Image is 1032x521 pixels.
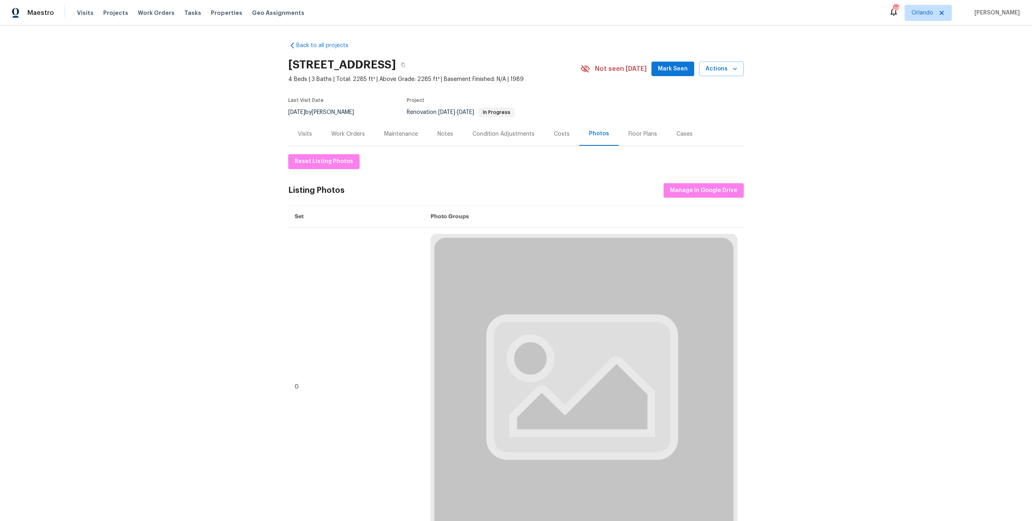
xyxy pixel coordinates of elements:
[971,9,1020,17] span: [PERSON_NAME]
[103,9,128,17] span: Projects
[252,9,304,17] span: Geo Assignments
[438,110,474,115] span: -
[384,130,418,138] div: Maintenance
[298,130,312,138] div: Visits
[288,75,580,83] span: 4 Beds | 3 Baths | Total: 2285 ft² | Above Grade: 2285 ft² | Basement Finished: N/A | 1989
[472,130,535,138] div: Condition Adjustments
[77,9,94,17] span: Visits
[396,58,410,72] button: Copy Address
[664,183,744,198] button: Manage in Google Drive
[480,110,514,115] span: In Progress
[288,108,364,117] div: by [PERSON_NAME]
[407,110,514,115] span: Renovation
[699,62,744,76] button: Actions
[676,130,693,138] div: Cases
[138,9,175,17] span: Work Orders
[554,130,570,138] div: Costs
[424,206,744,227] th: Photo Groups
[288,41,366,50] a: Back to all projects
[184,10,201,16] span: Tasks
[670,186,737,196] span: Manage in Google Drive
[288,110,305,115] span: [DATE]
[457,110,474,115] span: [DATE]
[595,65,647,73] span: Not seen [DATE]
[911,9,933,17] span: Orlando
[589,130,609,138] div: Photos
[288,98,324,103] span: Last Visit Date
[331,130,365,138] div: Work Orders
[288,61,396,69] h2: [STREET_ADDRESS]
[658,64,688,74] span: Mark Seen
[288,206,424,227] th: Set
[628,130,657,138] div: Floor Plans
[27,9,54,17] span: Maestro
[211,9,242,17] span: Properties
[288,186,345,194] div: Listing Photos
[407,98,424,103] span: Project
[893,5,899,13] div: 48
[295,157,353,167] span: Reset Listing Photos
[288,154,360,169] button: Reset Listing Photos
[438,110,455,115] span: [DATE]
[705,64,737,74] span: Actions
[651,62,694,76] button: Mark Seen
[437,130,453,138] div: Notes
